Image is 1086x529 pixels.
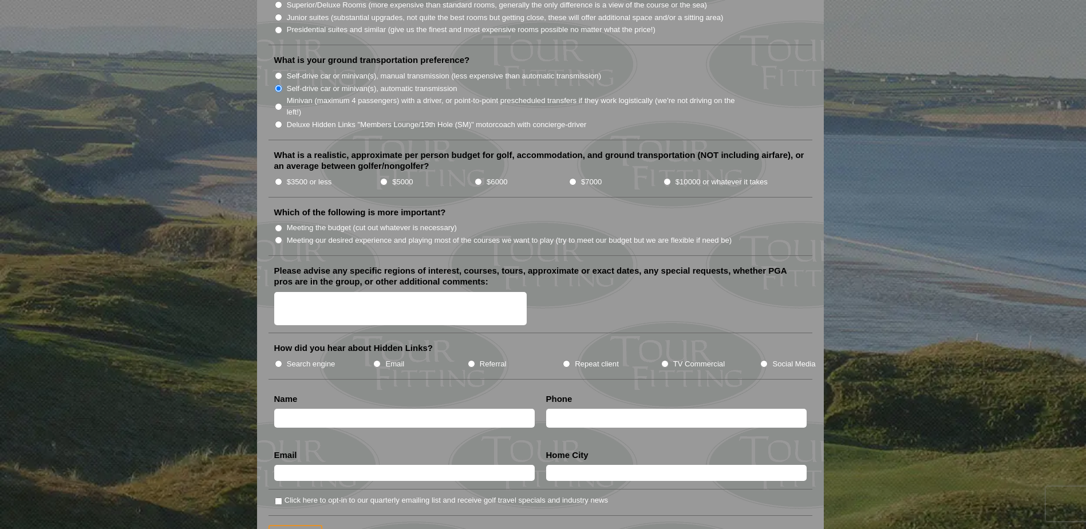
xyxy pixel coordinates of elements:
label: Presidential suites and similar (give us the finest and most expensive rooms possible no matter w... [287,24,655,35]
label: TV Commercial [673,358,725,370]
label: Self-drive car or minivan(s), automatic transmission [287,83,457,94]
label: Search engine [287,358,335,370]
label: Please advise any specific regions of interest, courses, tours, approximate or exact dates, any s... [274,265,807,287]
label: Email [385,358,404,370]
label: Name [274,393,298,405]
label: Meeting our desired experience and playing most of the courses we want to play (try to meet our b... [287,235,732,246]
label: Social Media [772,358,815,370]
label: $7000 [581,176,602,188]
label: $3500 or less [287,176,332,188]
label: Meeting the budget (cut out whatever is necessary) [287,222,457,234]
label: $5000 [392,176,413,188]
label: Self-drive car or minivan(s), manual transmission (less expensive than automatic transmission) [287,70,601,82]
label: $6000 [487,176,507,188]
label: Click here to opt-in to our quarterly emailing list and receive golf travel specials and industry... [285,495,608,506]
label: Phone [546,393,572,405]
label: Repeat client [575,358,619,370]
label: Junior suites (substantial upgrades, not quite the best rooms but getting close, these will offer... [287,12,724,23]
label: Minivan (maximum 4 passengers) with a driver, or point-to-point prescheduled transfers if they wo... [287,95,747,117]
label: $10000 or whatever it takes [676,176,768,188]
label: What is your ground transportation preference? [274,54,470,66]
label: Email [274,449,297,461]
label: What is a realistic, approximate per person budget for golf, accommodation, and ground transporta... [274,149,807,172]
label: Home City [546,449,589,461]
label: Deluxe Hidden Links "Members Lounge/19th Hole (SM)" motorcoach with concierge-driver [287,119,587,131]
label: How did you hear about Hidden Links? [274,342,433,354]
label: Referral [480,358,507,370]
label: Which of the following is more important? [274,207,446,218]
